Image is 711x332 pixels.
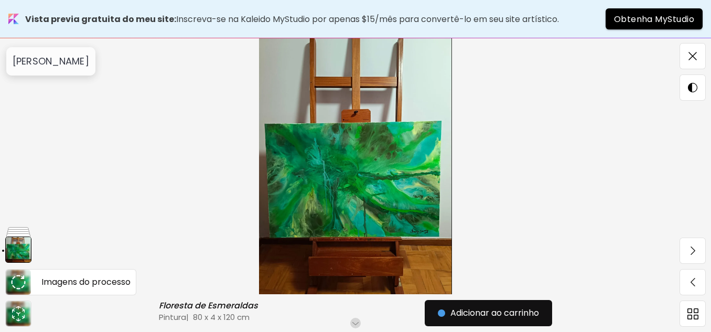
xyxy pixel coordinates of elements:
[13,55,89,68] h6: [PERSON_NAME]
[25,13,559,26] p: Inscreva-se na Kaleido MyStudio por apenas $15/mês para convertê-lo em seu site artístico.
[614,14,694,25] span: Obtenha MyStudio
[159,312,456,323] h4: Pintura | 80 x 4 x 120 cm
[425,300,552,326] button: Adicionar ao carrinho
[159,301,261,311] h6: Floresta de Esmeraldas
[8,14,19,24] img: logo
[25,13,176,25] strong: Vista previa gratuita do meu site:
[606,8,703,29] button: Obtenha MyStudio
[10,305,27,322] div: animation
[41,275,131,289] h6: Imagens do processo
[438,307,539,319] span: Adicionar ao carrinho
